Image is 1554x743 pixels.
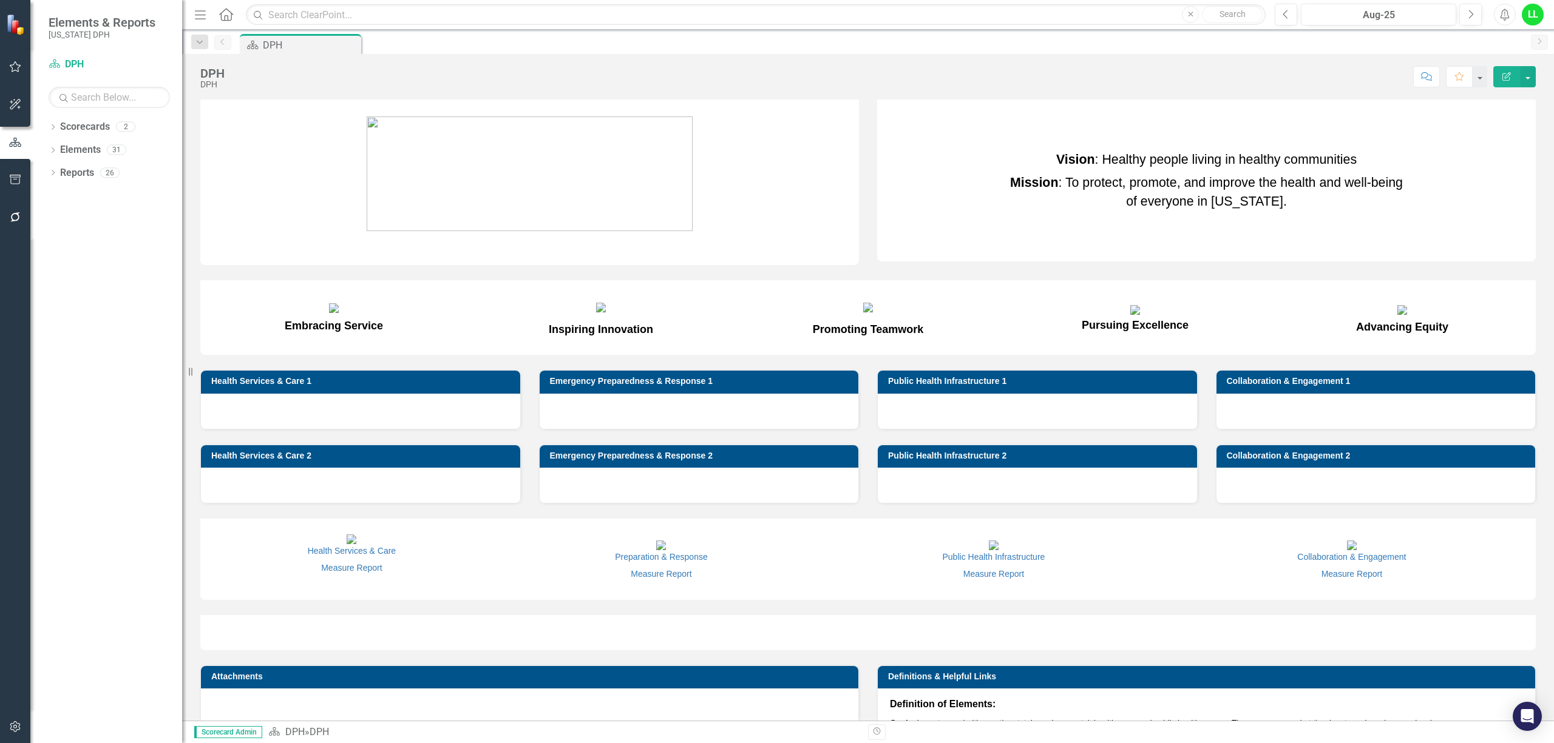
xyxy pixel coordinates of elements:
div: DPH [200,67,225,80]
span: : To protect, promote, and improve the health and well-being of everyone in [US_STATE]. [1010,175,1403,208]
button: Aug-25 [1301,4,1456,25]
h3: Public Health Infrastructure 2 [888,451,1191,460]
h3: Emergency Preparedness & Response 1 [550,377,853,386]
span: : Long-term priorities as the state’s environmental, health care, and public health agency. They ... [890,718,1438,727]
div: 2 [116,122,135,132]
img: mceclip13.png [1397,305,1407,315]
div: Aug-25 [1305,8,1452,22]
img: mceclip8.png [1347,540,1357,550]
strong: Definition of Elements: [890,699,996,709]
h3: Health Services & Care 2 [211,451,514,460]
span: Scorecard Admin [194,726,262,738]
img: mceclip7.png [989,540,999,550]
button: Search [1202,6,1263,23]
input: Search ClearPoint... [246,4,1266,25]
span: Embracing Service [285,320,383,332]
button: LL [1522,4,1544,25]
a: Collaboration & Engagement [1297,540,1406,562]
span: Elements & Reports [49,15,155,30]
h3: Definitions & Helpful Links [888,672,1529,681]
h3: Collaboration & Engagement 2 [1227,451,1530,460]
strong: Mission [1010,175,1058,190]
img: mceclip6.png [656,540,666,550]
div: DPH [263,38,358,53]
div: 26 [100,167,120,178]
span: Promoting Teamwork [813,323,924,335]
div: 31 [107,145,126,155]
a: Measure Report [631,569,691,579]
a: Public Health Infrastructure [943,540,1045,562]
strong: Vision [1056,152,1095,167]
span: Advancing Equity [1356,303,1448,333]
img: mceclip11.png [863,303,873,312]
h3: Collaboration & Engagement 1 [1227,377,1530,386]
a: Preparation & Response [615,540,708,562]
img: mceclip9.png [329,303,339,313]
img: mceclip10.png [596,303,606,312]
strong: Goals [890,718,912,727]
a: Reports [60,166,94,180]
small: [US_STATE] DPH [49,30,155,39]
a: Measure Report [1322,569,1382,579]
img: ClearPoint Strategy [6,14,27,35]
img: mceclip12.png [1130,305,1140,315]
a: Measure Report [963,569,1024,579]
span: Pursuing Excellence [1082,303,1189,331]
input: Search Below... [49,87,170,108]
a: DPH [49,58,170,72]
img: mceclip5.png [347,534,356,544]
div: Open Intercom Messenger [1513,702,1542,731]
a: Elements [60,143,101,157]
a: Health Services & Care [308,546,396,556]
a: Measure Report [321,563,382,573]
div: DPH [200,80,225,89]
h3: Health Services & Care 1 [211,377,514,386]
span: : Healthy people living in healthy communities [1056,152,1357,167]
h3: Public Health Infrastructure 1 [888,377,1191,386]
h3: Attachments [211,672,852,681]
div: » [268,725,859,739]
a: Scorecards [60,120,110,134]
span: Search [1220,9,1246,19]
div: DPH [310,726,329,738]
span: Inspiring Innovation [549,323,653,335]
h3: Emergency Preparedness & Response 2 [550,451,853,460]
a: DPH [285,726,305,738]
